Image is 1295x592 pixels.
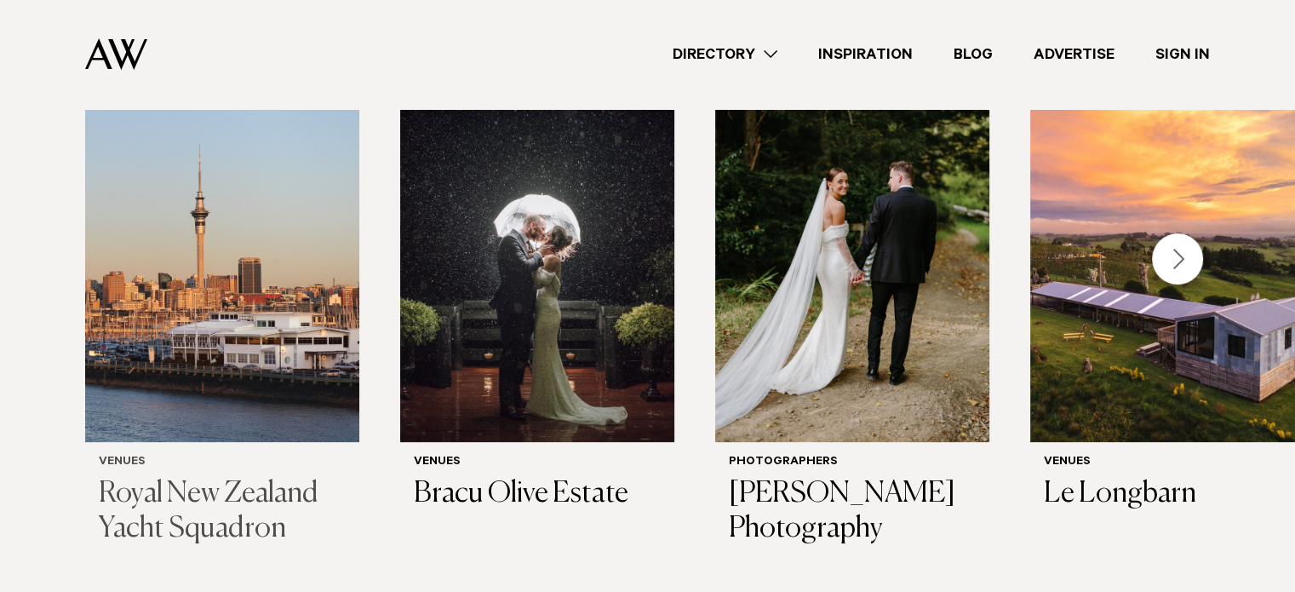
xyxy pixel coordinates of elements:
[715,74,989,560] a: Auckland Weddings Photographers | Ethan Lowry Photography Photographers [PERSON_NAME] Photography
[99,456,346,470] h6: Venues
[85,74,359,560] a: Auckland Weddings Venues | Royal New Zealand Yacht Squadron Venues Royal New Zealand Yacht Squadron
[933,43,1013,66] a: Blog
[85,38,147,70] img: Auckland Weddings Logo
[1135,43,1230,66] a: Sign In
[1044,456,1291,470] h6: Venues
[414,477,661,512] h3: Bracu Olive Estate
[1044,477,1291,512] h3: Le Longbarn
[729,456,976,470] h6: Photographers
[729,477,976,547] h3: [PERSON_NAME] Photography
[400,74,674,442] img: rainy wedding at bracu estate
[715,74,989,442] img: Auckland Weddings Photographers | Ethan Lowry Photography
[414,456,661,470] h6: Venues
[1013,43,1135,66] a: Advertise
[798,43,933,66] a: Inspiration
[85,74,359,442] img: Auckland Weddings Venues | Royal New Zealand Yacht Squadron
[652,43,798,66] a: Directory
[400,74,674,526] a: rainy wedding at bracu estate Venues Bracu Olive Estate
[99,477,346,547] h3: Royal New Zealand Yacht Squadron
